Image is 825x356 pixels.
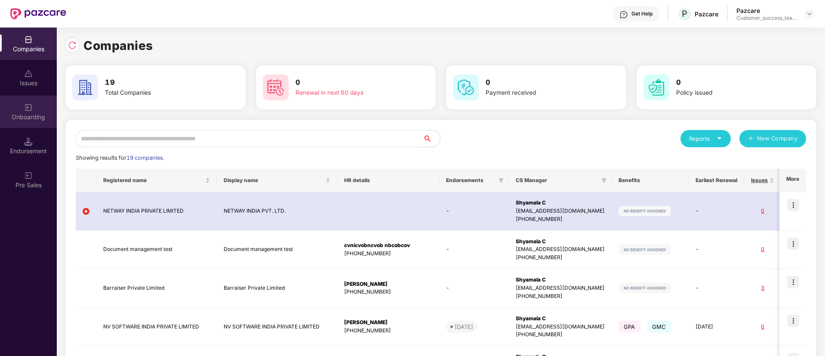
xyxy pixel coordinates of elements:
div: Renewal in next 60 days [296,88,404,98]
span: 19 companies. [126,155,164,161]
img: svg+xml;base64,PHN2ZyB4bWxucz0iaHR0cDovL3d3dy53My5vcmcvMjAwMC9zdmciIHdpZHRoPSI2MCIgaGVpZ2h0PSI2MC... [453,74,479,100]
td: Document management test [217,231,337,269]
img: svg+xml;base64,PHN2ZyBpZD0iRHJvcGRvd24tMzJ4MzIiIHhtbG5zPSJodHRwOi8vd3d3LnczLm9yZy8yMDAwL3N2ZyIgd2... [806,10,813,17]
img: icon [787,276,799,288]
img: svg+xml;base64,PHN2ZyBpZD0iUmVsb2FkLTMyeDMyIiB4bWxucz0iaHR0cDovL3d3dy53My5vcmcvMjAwMC9zdmciIHdpZH... [68,41,77,50]
span: filter [601,178,606,183]
div: 3 [751,284,774,292]
td: - [439,269,509,308]
th: HR details [337,169,439,192]
td: NETWAY INDIA PVT. LTD. [217,192,337,231]
div: Shyamala C [516,276,605,284]
h3: 0 [486,77,594,88]
div: Shyamala C [516,199,605,207]
img: svg+xml;base64,PHN2ZyBpZD0iSXNzdWVzX2Rpc2FibGVkIiB4bWxucz0iaHR0cDovL3d3dy53My5vcmcvMjAwMC9zdmciIH... [24,69,33,78]
th: Issues [744,169,781,192]
div: [EMAIL_ADDRESS][DOMAIN_NAME] [516,207,605,215]
td: - [439,231,509,269]
div: [PHONE_NUMBER] [344,327,432,335]
span: caret-down [717,136,722,141]
div: Shyamala C [516,315,605,323]
img: svg+xml;base64,PHN2ZyB3aWR0aD0iMTQuNSIgaGVpZ2h0PSIxNC41IiB2aWV3Qm94PSIwIDAgMTYgMTYiIGZpbGw9Im5vbm... [24,137,33,146]
img: svg+xml;base64,PHN2ZyB4bWxucz0iaHR0cDovL3d3dy53My5vcmcvMjAwMC9zdmciIHdpZHRoPSI2MCIgaGVpZ2h0PSI2MC... [263,74,289,100]
div: Pazcare [695,10,718,18]
span: New Company [757,134,798,143]
img: svg+xml;base64,PHN2ZyB4bWxucz0iaHR0cDovL3d3dy53My5vcmcvMjAwMC9zdmciIHdpZHRoPSI2MCIgaGVpZ2h0PSI2MC... [643,74,669,100]
th: Display name [217,169,337,192]
td: Barraiser Private Limited [217,269,337,308]
span: CS Manager [516,177,598,184]
span: Endorsements [446,177,495,184]
span: P [682,9,687,19]
div: Get Help [631,10,653,17]
div: Pazcare [736,6,797,15]
img: svg+xml;base64,PHN2ZyB4bWxucz0iaHR0cDovL3d3dy53My5vcmcvMjAwMC9zdmciIHdpZHRoPSIxMjIiIGhlaWdodD0iMj... [619,206,671,216]
td: Document management test [96,231,217,269]
h1: Companies [83,36,153,55]
td: - [689,192,744,231]
td: [DATE] [689,308,744,347]
div: [PERSON_NAME] [344,319,432,327]
span: filter [499,178,504,183]
img: svg+xml;base64,PHN2ZyB3aWR0aD0iMjAiIGhlaWdodD0iMjAiIHZpZXdCb3g9IjAgMCAyMCAyMCIgZmlsbD0ibm9uZSIgeG... [24,103,33,112]
div: [EMAIL_ADDRESS][DOMAIN_NAME] [516,284,605,292]
div: [EMAIL_ADDRESS][DOMAIN_NAME] [516,245,605,254]
th: Benefits [612,169,689,192]
img: icon [787,199,799,211]
td: Barraiser Private Limited [96,269,217,308]
div: Shyamala C [516,238,605,246]
div: [PHONE_NUMBER] [516,331,605,339]
img: New Pazcare Logo [10,8,66,19]
h3: 0 [296,77,404,88]
div: [EMAIL_ADDRESS][DOMAIN_NAME] [516,323,605,331]
div: [PHONE_NUMBER] [344,288,432,296]
img: svg+xml;base64,PHN2ZyB4bWxucz0iaHR0cDovL3d3dy53My5vcmcvMjAwMC9zdmciIHdpZHRoPSIxMiIgaGVpZ2h0PSIxMi... [83,208,89,215]
th: Registered name [96,169,217,192]
div: Reports [689,134,722,143]
td: - [689,231,744,269]
span: Display name [224,177,324,184]
img: svg+xml;base64,PHN2ZyB4bWxucz0iaHR0cDovL3d3dy53My5vcmcvMjAwMC9zdmciIHdpZHRoPSI2MCIgaGVpZ2h0PSI2MC... [72,74,98,100]
span: filter [497,175,505,186]
span: filter [600,175,608,186]
th: More [779,169,806,192]
div: 0 [751,323,774,331]
img: svg+xml;base64,PHN2ZyB3aWR0aD0iMjAiIGhlaWdodD0iMjAiIHZpZXdCb3g9IjAgMCAyMCAyMCIgZmlsbD0ibm9uZSIgeG... [24,171,33,180]
div: [PERSON_NAME] [344,280,432,288]
td: - [439,192,509,231]
img: svg+xml;base64,PHN2ZyBpZD0iQ29tcGFuaWVzIiB4bWxucz0iaHR0cDovL3d3dy53My5vcmcvMjAwMC9zdmciIHdpZHRoPS... [24,35,33,44]
div: [PHONE_NUMBER] [516,215,605,223]
div: [PHONE_NUMBER] [516,292,605,300]
td: - [689,269,744,308]
div: 0 [751,207,774,215]
div: Payment received [486,88,594,98]
span: plus [748,136,754,142]
div: Total Companies [105,88,213,98]
button: search [422,130,440,147]
img: svg+xml;base64,PHN2ZyB4bWxucz0iaHR0cDovL3d3dy53My5vcmcvMjAwMC9zdmciIHdpZHRoPSIxMjIiIGhlaWdodD0iMj... [619,283,671,293]
span: search [422,135,440,142]
td: NV SOFTWARE INDIA PRIVATE LIMITED [96,308,217,347]
h3: 0 [676,77,785,88]
span: GPA [619,321,640,333]
div: Policy issued [676,88,785,98]
div: 0 [751,245,774,254]
td: NETWAY INDIA PRIVATE LIMITED [96,192,217,231]
td: NV SOFTWARE INDIA PRIVATE LIMITED [217,308,337,347]
span: GMC [647,321,671,333]
div: [PHONE_NUMBER] [344,250,432,258]
th: Earliest Renewal [689,169,744,192]
div: [DATE] [455,322,473,331]
img: svg+xml;base64,PHN2ZyBpZD0iSGVscC0zMngzMiIgeG1sbnM9Imh0dHA6Ly93d3cudzMub3JnLzIwMDAvc3ZnIiB3aWR0aD... [619,10,628,19]
span: Showing results for [76,155,164,161]
img: icon [787,315,799,327]
div: Customer_success_team_lead [736,15,797,22]
img: icon [787,238,799,250]
h3: 19 [105,77,213,88]
button: plusNew Company [739,130,806,147]
div: [PHONE_NUMBER] [516,254,605,262]
div: cvnicvobncvob nbcobcov [344,241,432,250]
img: svg+xml;base64,PHN2ZyB4bWxucz0iaHR0cDovL3d3dy53My5vcmcvMjAwMC9zdmciIHdpZHRoPSIxMjIiIGhlaWdodD0iMj... [619,245,671,255]
span: Issues [751,177,768,184]
span: Registered name [103,177,203,184]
